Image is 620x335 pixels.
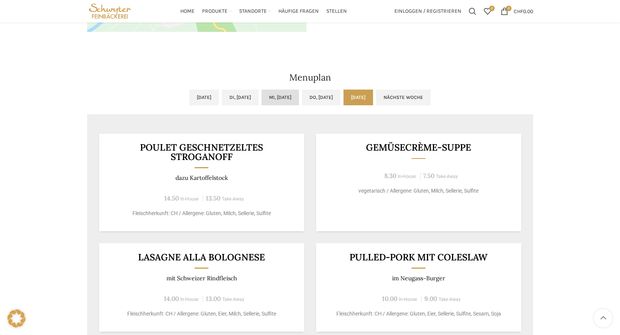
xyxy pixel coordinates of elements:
[326,8,347,15] span: Stellen
[180,8,195,15] span: Home
[506,6,511,11] span: 0
[222,90,259,105] a: Di, [DATE]
[326,4,347,19] a: Stellen
[423,172,434,180] span: 7.50
[436,174,458,179] span: Take-Away
[222,196,244,202] span: Take-Away
[325,253,512,262] h3: Pulled-Pork mit Coleslaw
[180,297,199,302] span: In-House
[108,174,295,181] p: dazu Kartoffelstock
[278,8,319,15] span: Häufige Fragen
[480,4,495,19] div: Meine Wunschliste
[206,194,220,202] span: 13.50
[325,310,512,318] p: Fleischherkunft: CH / Allergene: Gluten, Eier, Sellerie, Sulfite, Sesam, Soja
[424,295,437,303] span: 9.00
[343,90,373,105] a: [DATE]
[514,8,523,14] span: CHF
[384,172,396,180] span: 8.30
[108,253,295,262] h3: LASAGNE ALLA BOLOGNESE
[108,310,295,318] p: Fleischherkunft: CH / Allergene: Gluten, Eier, Milch, Sellerie, Sulfite
[189,90,219,105] a: [DATE]
[465,4,480,19] a: Suchen
[164,295,179,303] span: 14.00
[439,297,461,302] span: Take-Away
[180,4,195,19] a: Home
[480,4,495,19] a: 0
[206,295,221,303] span: 13.00
[489,6,495,11] span: 0
[87,73,533,82] h2: Menuplan
[376,90,431,105] a: Nächste Woche
[222,297,244,302] span: Take-Away
[302,90,340,105] a: Do, [DATE]
[514,8,533,14] bdi: 0.00
[202,4,232,19] a: Produkte
[87,7,133,14] a: Site logo
[262,90,299,105] a: Mi, [DATE]
[278,4,319,19] a: Häufige Fragen
[108,275,295,282] p: mit Schweizer Rindfleisch
[325,143,512,152] h3: Gemüsecrème-Suppe
[325,187,512,195] p: vegetarisch / Allergene: Gluten, Milch, Sellerie, Sulfite
[108,209,295,217] p: Fleischherkunft: CH / Allergene: Gluten, Milch, Sellerie, Sulfite
[398,174,416,179] span: In-House
[325,275,512,282] p: im Neugass-Burger
[497,4,537,19] a: 0 CHF0.00
[108,143,295,161] h3: POULET GESCHNETZELTES STROGANOFF
[239,8,267,15] span: Standorte
[391,4,465,19] a: Einloggen / Registrieren
[239,4,271,19] a: Standorte
[202,8,227,15] span: Produkte
[382,295,397,303] span: 10.00
[394,9,461,14] span: Einloggen / Registrieren
[137,4,390,19] div: Main navigation
[164,194,179,202] span: 14.50
[594,309,613,328] a: Scroll to top button
[180,196,199,202] span: In-House
[399,297,417,302] span: In-House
